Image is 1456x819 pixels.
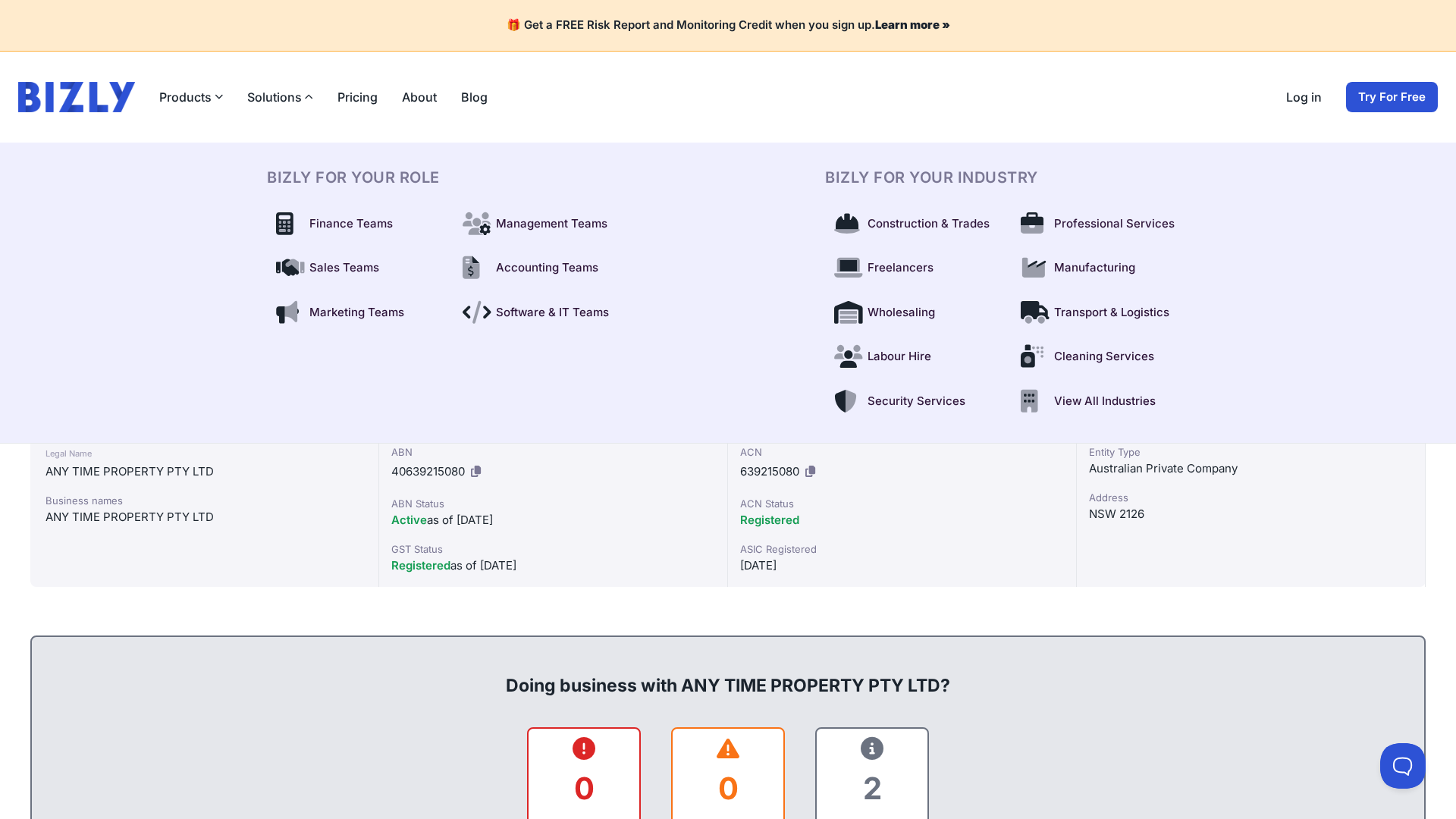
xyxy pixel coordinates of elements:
a: Software & IT Teams [453,295,631,331]
a: Blog [461,88,488,106]
a: Transport & Logistics [1012,295,1189,331]
span: Freelancers [868,259,934,277]
span: Security Services [868,393,965,410]
a: Log in [1286,88,1322,106]
a: Marketing Teams [267,295,444,331]
a: Finance Teams [267,206,444,242]
a: Freelancers [825,250,1003,286]
div: ABN [391,444,715,460]
span: Accounting Teams [496,259,598,277]
div: Legal Name [45,444,363,463]
div: Address [1089,490,1413,505]
div: Business names [45,493,363,508]
span: Wholesaling [868,304,935,322]
div: ACN [740,444,1064,460]
span: 639215080 [740,464,799,479]
span: Labour Hire [868,348,931,366]
button: Solutions [247,88,313,106]
button: Products [159,88,223,106]
a: About [402,88,437,106]
span: Cleaning Services [1054,348,1154,366]
a: Pricing [337,88,378,106]
span: 40639215080 [391,464,465,479]
iframe: Toggle Customer Support [1380,743,1426,789]
span: Construction & Trades [868,215,990,233]
span: Active [391,513,427,527]
h3: BIZLY For Your Industry [825,167,1189,188]
div: [DATE] [740,557,1064,575]
h3: BIZLY For Your Role [267,167,631,188]
a: Construction & Trades [825,206,1003,242]
div: ANY TIME PROPERTY PTY LTD [45,508,363,526]
div: Entity Type [1089,444,1413,460]
a: Cleaning Services [1012,339,1189,375]
a: Management Teams [453,206,631,242]
div: ASIC Registered [740,541,1064,557]
span: Manufacturing [1054,259,1135,277]
a: Accounting Teams [453,250,631,286]
span: Registered [391,558,450,573]
a: Security Services [825,384,1003,419]
span: View All Industries [1054,393,1156,410]
a: Sales Teams [267,250,444,286]
span: Sales Teams [309,259,379,277]
span: Professional Services [1054,215,1175,233]
span: Marketing Teams [309,304,404,322]
div: NSW 2126 [1089,505,1413,523]
a: Try For Free [1346,82,1438,112]
div: 2 [829,758,915,819]
div: 0 [541,758,627,819]
div: ABN Status [391,496,715,511]
span: Software & IT Teams [496,304,609,322]
div: Doing business with ANY TIME PROPERTY PTY LTD? [47,649,1409,698]
div: as of [DATE] [391,511,715,529]
span: Registered [740,513,799,527]
a: Wholesaling [825,295,1003,331]
div: ACN Status [740,496,1064,511]
div: GST Status [391,541,715,557]
div: as of [DATE] [391,557,715,575]
a: Manufacturing [1012,250,1189,286]
a: Learn more » [875,17,950,32]
span: Transport & Logistics [1054,304,1169,322]
span: Finance Teams [309,215,393,233]
a: Labour Hire [825,339,1003,375]
div: Australian Private Company [1089,460,1413,478]
div: 0 [685,758,771,819]
div: ANY TIME PROPERTY PTY LTD [45,463,363,481]
h4: 🎁 Get a FREE Risk Report and Monitoring Credit when you sign up. [18,18,1438,33]
a: Professional Services [1012,206,1189,242]
span: Management Teams [496,215,607,233]
a: View All Industries [1012,384,1189,419]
